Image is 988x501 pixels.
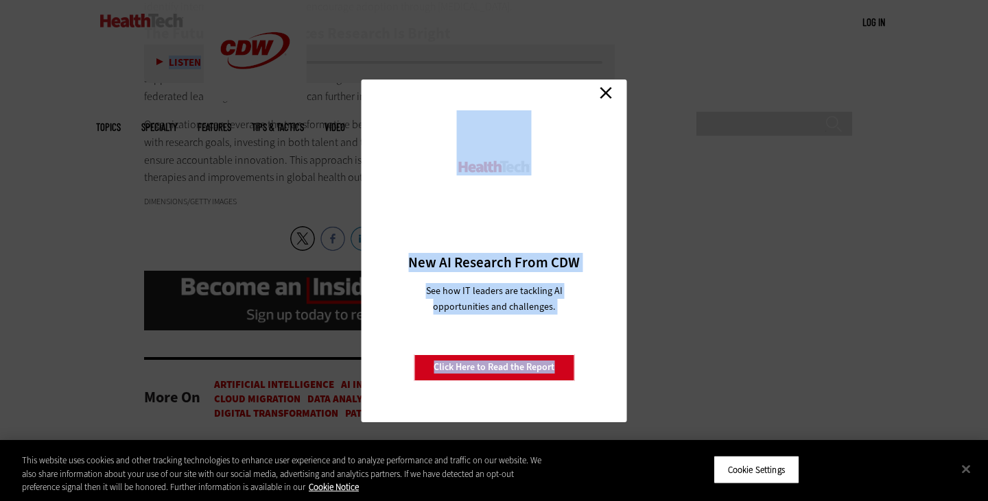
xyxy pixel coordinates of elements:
img: HealthTech_0.png [457,160,532,174]
div: This website uses cookies and other tracking technologies to enhance user experience and to analy... [22,454,543,494]
a: Click Here to Read the Report [414,354,574,380]
button: Close [951,454,981,484]
a: Close [596,83,616,103]
p: See how IT leaders are tackling AI opportunities and challenges. [410,283,579,315]
button: Cookie Settings [714,455,799,484]
h3: New AI Research From CDW [386,253,603,272]
a: More information about your privacy [309,481,359,493]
